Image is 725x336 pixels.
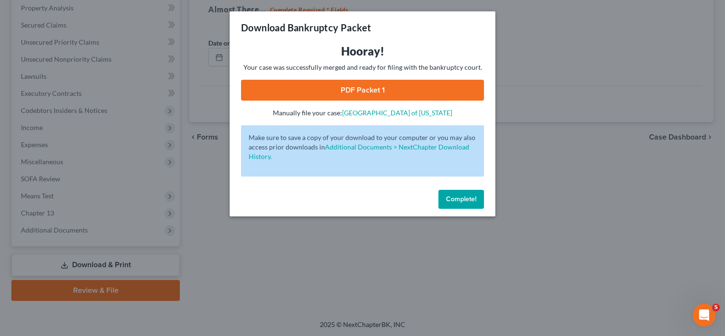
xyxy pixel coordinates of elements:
[712,304,720,311] span: 5
[249,133,476,161] p: Make sure to save a copy of your download to your computer or you may also access prior downloads in
[693,304,716,327] iframe: Intercom live chat
[241,108,484,118] p: Manually file your case:
[438,190,484,209] button: Complete!
[241,44,484,59] h3: Hooray!
[342,109,452,117] a: [GEOGRAPHIC_DATA] of [US_STATE]
[446,195,476,203] span: Complete!
[241,63,484,72] p: Your case was successfully merged and ready for filing with the bankruptcy court.
[249,143,469,160] a: Additional Documents > NextChapter Download History.
[241,21,371,34] h3: Download Bankruptcy Packet
[241,80,484,101] a: PDF Packet 1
